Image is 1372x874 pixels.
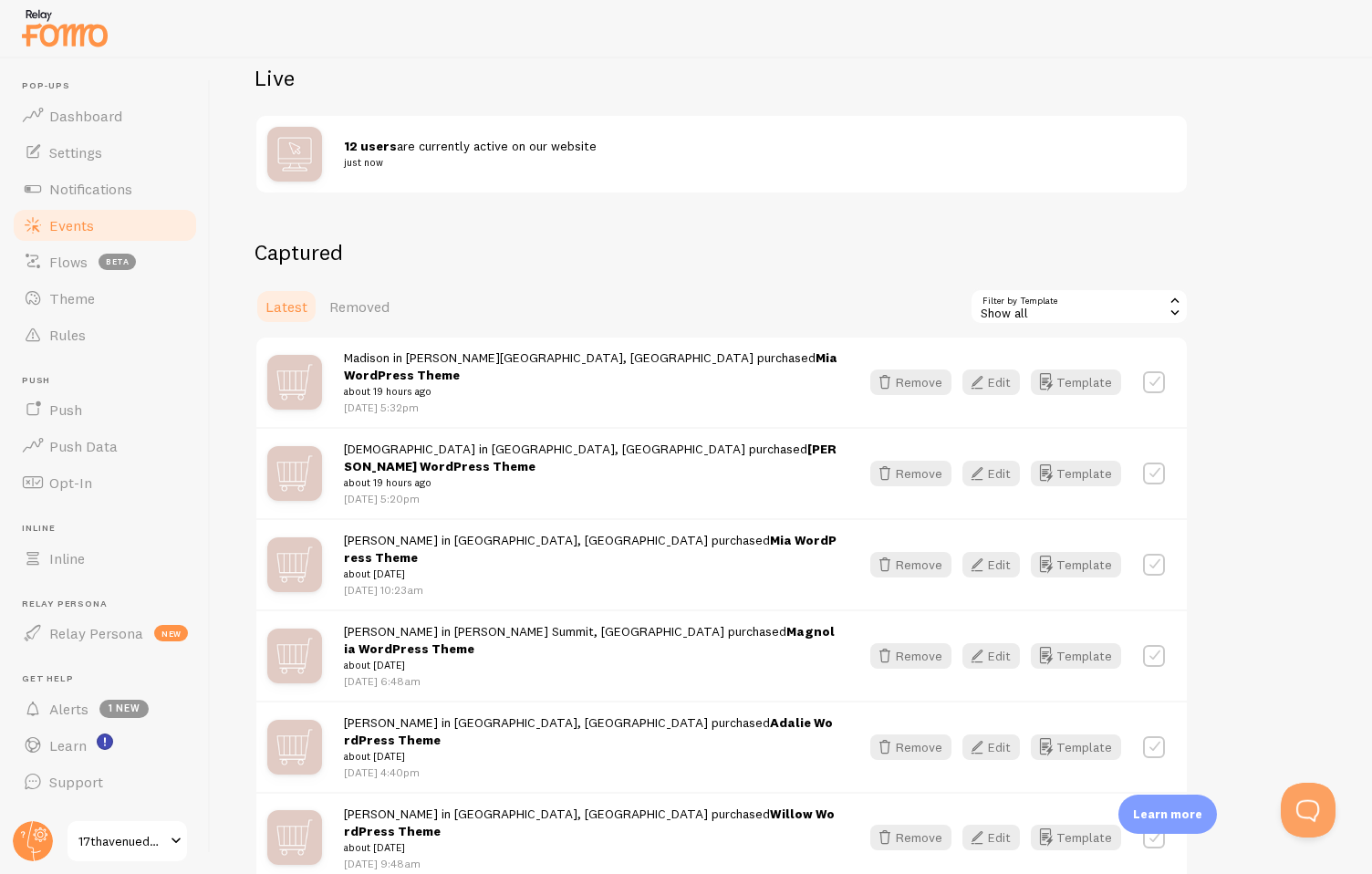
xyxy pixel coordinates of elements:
span: 17thavenuedesigns [78,830,165,852]
a: Edit [962,461,1031,486]
a: Opt-In [11,464,199,501]
a: Edit [962,643,1031,669]
img: mX0F4IvwRGqjVoppAqZG [267,355,322,410]
span: [DEMOGRAPHIC_DATA] in [GEOGRAPHIC_DATA], [GEOGRAPHIC_DATA] purchased [344,441,837,492]
small: about 19 hours ago [344,474,837,491]
div: Learn more [1118,795,1217,834]
span: are currently active on our website [344,138,1154,172]
a: Theme [11,280,199,317]
span: Rules [49,326,86,344]
a: Mia WordPress Theme [344,349,837,383]
a: Push Data [11,428,199,464]
span: Push [22,375,199,387]
button: Remove [870,734,951,760]
a: Learn [11,727,199,764]
span: Push [49,401,82,419]
a: Events [11,207,199,244]
p: [DATE] 6:48am [344,673,837,689]
button: Edit [962,825,1020,850]
button: Template [1031,552,1121,577]
span: Inline [49,549,85,567]
button: Remove [870,461,951,486]
a: Push [11,391,199,428]
span: Settings [49,143,102,161]
a: Inline [11,540,199,577]
a: Dashboard [11,98,199,134]
svg: <p>Watch New Feature Tutorials!</p> [97,734,113,750]
a: Adalie WordPress Theme [344,714,833,748]
p: [DATE] 5:20pm [344,491,837,506]
a: Edit [962,825,1031,850]
span: Push Data [49,437,118,455]
small: just now [344,154,1154,171]
span: 1 new [99,700,149,718]
button: Edit [962,552,1020,577]
button: Template [1031,461,1121,486]
span: Support [49,773,103,791]
button: Template [1031,825,1121,850]
h2: Captured [255,238,1189,266]
img: bo9btcNLRnCUU1uKyLgF [267,127,322,182]
a: Settings [11,134,199,171]
span: Relay Persona [22,598,199,610]
a: [PERSON_NAME] WordPress Theme [344,441,837,474]
a: Magnolia WordPress Theme [344,623,835,657]
button: Remove [870,825,951,850]
span: Opt-In [49,473,92,492]
strong: 12 users [344,138,397,154]
a: Rules [11,317,199,353]
button: Edit [962,369,1020,395]
small: about [DATE] [344,657,837,673]
a: Notifications [11,171,199,207]
a: Support [11,764,199,800]
button: Template [1031,734,1121,760]
p: [DATE] 5:32pm [344,400,837,415]
button: Edit [962,643,1020,669]
a: Edit [962,734,1031,760]
span: Get Help [22,673,199,685]
small: about 19 hours ago [344,383,837,400]
span: Latest [265,297,307,316]
img: mX0F4IvwRGqjVoppAqZG [267,537,322,592]
button: Remove [870,552,951,577]
span: Inline [22,523,199,535]
span: new [154,625,188,641]
span: beta [99,254,136,270]
span: Relay Persona [49,624,143,642]
span: [PERSON_NAME] in [PERSON_NAME] Summit, [GEOGRAPHIC_DATA] purchased [344,623,837,674]
a: Removed [318,288,400,325]
a: 17thavenuedesigns [66,819,189,863]
a: Edit [962,369,1031,395]
span: Alerts [49,700,88,718]
small: about [DATE] [344,839,837,856]
a: Willow WordPress Theme [344,806,835,839]
img: mX0F4IvwRGqjVoppAqZG [267,629,322,683]
span: Theme [49,289,95,307]
span: [PERSON_NAME] in [GEOGRAPHIC_DATA], [GEOGRAPHIC_DATA] purchased [344,532,837,583]
button: Remove [870,369,951,395]
a: Alerts 1 new [11,691,199,727]
img: mX0F4IvwRGqjVoppAqZG [267,810,322,865]
div: Show all [970,288,1189,325]
button: Edit [962,734,1020,760]
span: Madison in [PERSON_NAME][GEOGRAPHIC_DATA], [GEOGRAPHIC_DATA] purchased [344,349,837,401]
span: [PERSON_NAME] in [GEOGRAPHIC_DATA], [GEOGRAPHIC_DATA] purchased [344,806,837,857]
p: [DATE] 4:40pm [344,765,837,780]
img: mX0F4IvwRGqjVoppAqZG [267,446,322,501]
button: Template [1031,643,1121,669]
span: Notifications [49,180,132,198]
span: [PERSON_NAME] in [GEOGRAPHIC_DATA], [GEOGRAPHIC_DATA] purchased [344,714,837,765]
iframe: Help Scout Beacon - Open [1281,783,1336,838]
a: Flows beta [11,244,199,280]
button: Edit [962,461,1020,486]
span: Events [49,216,94,234]
p: Learn more [1133,806,1202,823]
button: Template [1031,369,1121,395]
p: [DATE] 9:48am [344,856,837,871]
